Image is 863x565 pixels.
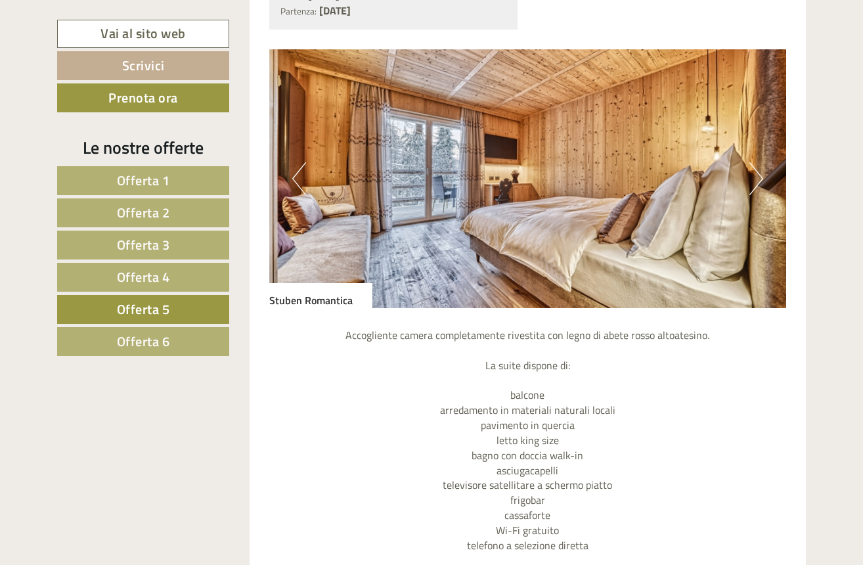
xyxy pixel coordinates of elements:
[292,162,306,195] button: Previous
[57,20,229,48] a: Vai al sito web
[117,170,170,191] span: Offerta 1
[117,267,170,287] span: Offerta 4
[269,49,787,308] img: image
[280,5,317,18] small: Partenza:
[269,283,372,308] div: Stuben Romantica
[57,135,229,160] div: Le nostre offerte
[117,299,170,319] span: Offerta 5
[117,331,170,351] span: Offerta 6
[117,235,170,255] span: Offerta 3
[117,202,170,223] span: Offerta 2
[319,3,351,18] b: [DATE]
[57,51,229,80] a: Scrivici
[57,83,229,112] a: Prenota ora
[749,162,763,195] button: Next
